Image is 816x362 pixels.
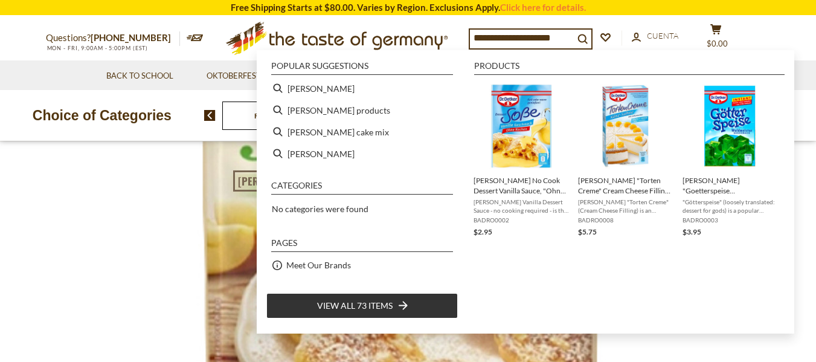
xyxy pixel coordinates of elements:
[683,175,777,196] span: [PERSON_NAME] "Goetterspeise [PERSON_NAME]" Instant Jelly Dessert, 3.5 oz.
[469,77,573,243] li: Dr. Oetker No Cook Dessert Vanilla Sauce, "Ohne Kochen", 1.4 oz.
[678,77,782,243] li: Dr. Oetker "Goetterspeise Waldmeister" Instant Jelly Dessert, 3.5 oz.
[683,198,777,215] span: "Götterspeise" (loosely translated: dessert for gods) is a popular German dessert, similar to Jel...
[474,216,568,224] span: BADRO0002
[91,32,171,43] a: [PHONE_NUMBER]
[257,50,794,333] div: Instant Search Results
[707,39,728,48] span: $0.00
[207,69,269,83] a: Oktoberfest
[266,121,458,143] li: dr oetker cake mix
[266,99,458,121] li: dr oetker products
[474,227,492,236] span: $2.95
[46,45,149,51] span: MON - FRI, 9:00AM - 5:00PM (EST)
[474,175,568,196] span: [PERSON_NAME] No Cook Dessert Vanilla Sauce, "Ohne Kochen", 1.4 oz.
[578,82,673,238] a: [PERSON_NAME] "Torten Creme" Cream Cheese Filling 5.3 oz.[PERSON_NAME] "Torten Creme" (Cream Chee...
[266,293,458,318] li: View all 73 items
[266,77,458,99] li: dr oetker
[683,216,777,224] span: BADRO0003
[317,299,393,312] span: View all 73 items
[286,258,351,272] a: Meet Our Brands
[204,110,216,121] img: previous arrow
[578,227,597,236] span: $5.75
[272,204,368,214] span: No categories were found
[474,62,785,75] li: Products
[578,216,673,224] span: BADRO0008
[271,181,453,195] li: Categories
[573,77,678,243] li: Dr. Oetker "Torten Creme" Cream Cheese Filling 5.3 oz.
[106,69,173,83] a: Back to School
[578,198,673,215] span: [PERSON_NAME] "Torten Creme" (Cream Cheese Filling) is an essential tool to make cream-filled tor...
[266,143,458,164] li: dr oetker's
[647,31,678,40] span: Cuenta
[271,239,453,252] li: Pages
[578,175,673,196] span: [PERSON_NAME] "Torten Creme" Cream Cheese Filling 5.3 oz.
[46,30,180,46] p: Questions?
[698,24,734,54] button: $0.00
[254,111,312,120] a: Food By Category
[266,254,458,276] li: Meet Our Brands
[474,198,568,215] span: [PERSON_NAME] Vanilla Dessert Sauce - no cooking required - is the perfect sauce companion to som...
[271,62,453,75] li: Popular suggestions
[683,82,777,238] a: [PERSON_NAME] "Goetterspeise [PERSON_NAME]" Instant Jelly Dessert, 3.5 oz."Götterspeise" (loosely...
[474,82,568,238] a: [PERSON_NAME] No Cook Dessert Vanilla Sauce, "Ohne Kochen", 1.4 oz.[PERSON_NAME] Vanilla Dessert ...
[632,30,678,43] a: Cuenta
[683,227,701,236] span: $3.95
[500,2,586,13] a: Click here for details.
